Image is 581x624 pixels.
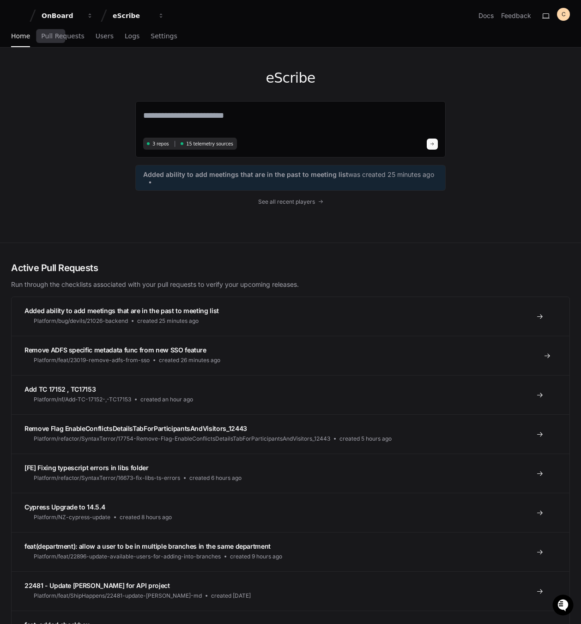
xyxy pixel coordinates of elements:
span: created 5 hours ago [339,435,392,442]
iframe: Open customer support [551,594,576,618]
span: 3 repos [152,140,169,147]
img: PlayerZero [9,9,28,28]
span: Users [96,33,114,39]
span: Logs [125,33,139,39]
a: Home [11,26,30,47]
a: Remove ADFS specific metadata func from new SSO featurePlatform/feat/23019-remove-adfs-from-ssocr... [12,336,569,375]
span: was created 25 minutes ago [348,170,434,179]
span: Add TC 17152 , TC17153 [24,385,96,393]
button: C [557,8,570,21]
span: Home [11,33,30,39]
a: Settings [151,26,177,47]
div: OnBoard [42,11,81,20]
a: Cypress Upgrade to 14.5.4Platform/NZ-cypress-updatecreated 8 hours ago [12,493,569,532]
span: created [DATE] [211,592,251,600]
a: See all recent players [135,198,446,206]
span: [FE] Fixing typescript errors in libs folder [24,464,149,472]
button: OnBoard [38,7,97,24]
span: Platform/refactor/SyntaxTerror/16673-fix-libs-ts-errors [34,474,180,482]
h1: eScribe [135,70,446,86]
span: Added ability to add meetings that are in the past to meeting list [24,307,219,315]
button: Feedback [501,11,531,20]
span: Platform/feat/ShipHappens/22481-update-[PERSON_NAME]-md [34,592,202,600]
span: Pull Requests [41,33,84,39]
span: Remove ADFS specific metadata func from new SSO feature [24,346,206,354]
span: 22481 - Update [PERSON_NAME] for API project [24,582,170,589]
a: Remove Flag EnableConflictsDetailsTabForParticipantsAndVisitors_12443Platform/refactor/SyntaxTerr... [12,414,569,454]
h1: C [562,11,566,18]
span: Settings [151,33,177,39]
a: Added ability to add meetings that are in the past to meeting listwas created 25 minutes ago [143,170,438,186]
a: feat(department): allow a user to be in multiple branches in the same departmentPlatform/feat/228... [12,532,569,571]
a: Powered byPylon [65,97,112,104]
span: Cypress Upgrade to 14.5.4 [24,503,105,511]
span: Pylon [92,97,112,104]
span: created 26 minutes ago [159,357,220,364]
span: Platform/nf/Add-TC-17152-,-TC17153 [34,396,131,403]
div: eScribe [113,11,152,20]
a: [FE] Fixing typescript errors in libs folderPlatform/refactor/SyntaxTerror/16673-fix-libs-ts-erro... [12,454,569,493]
p: Run through the checklists associated with your pull requests to verify your upcoming releases. [11,280,570,289]
span: created 6 hours ago [189,474,242,482]
a: Docs [478,11,494,20]
a: 22481 - Update [PERSON_NAME] for API projectPlatform/feat/ShipHappens/22481-update-[PERSON_NAME]-... [12,571,569,611]
a: Logs [125,26,139,47]
button: Start new chat [157,72,168,83]
span: Platform/NZ-cypress-update [34,514,110,521]
a: Add TC 17152 , TC17153Platform/nf/Add-TC-17152-,-TC17153created an hour ago [12,375,569,414]
img: 1736555170064-99ba0984-63c1-480f-8ee9-699278ef63ed [9,69,26,85]
span: Platform/bug/devils/21026-backend [34,317,128,325]
span: feat(department): allow a user to be in multiple branches in the same department [24,542,271,550]
h2: Active Pull Requests [11,261,570,274]
span: Added ability to add meetings that are in the past to meeting list [143,170,348,179]
span: created an hour ago [140,396,193,403]
span: Platform/feat/22896-update-available-users-for-adding-into-branches [34,553,221,560]
span: created 8 hours ago [120,514,172,521]
span: Remove Flag EnableConflictsDetailsTabForParticipantsAndVisitors_12443 [24,424,247,432]
button: eScribe [109,7,168,24]
div: Welcome [9,37,168,52]
div: We're available if you need us! [31,78,117,85]
a: Pull Requests [41,26,84,47]
span: 15 telemetry sources [186,140,233,147]
span: created 25 minutes ago [137,317,199,325]
span: Platform/refactor/SyntaxTerror/17754-Remove-Flag-EnableConflictsDetailsTabForParticipantsAndVisit... [34,435,330,442]
div: Start new chat [31,69,151,78]
span: created 9 hours ago [230,553,282,560]
span: See all recent players [258,198,315,206]
a: Users [96,26,114,47]
a: Added ability to add meetings that are in the past to meeting listPlatform/bug/devils/21026-backe... [12,297,569,336]
span: Platform/feat/23019-remove-adfs-from-sso [34,357,150,364]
